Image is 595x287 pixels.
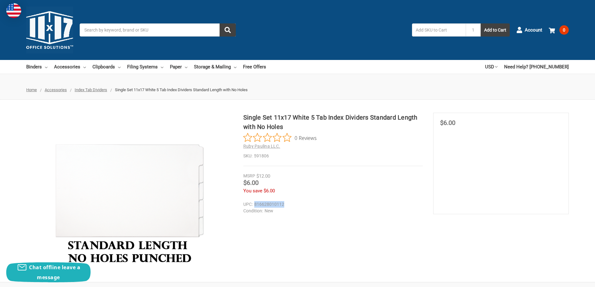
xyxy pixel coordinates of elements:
[559,25,569,35] span: 0
[115,87,248,92] span: Single Set 11x17 White 5 Tab Index Dividers Standard Length with No Holes
[80,23,236,37] input: Search by keyword, brand or SKU
[243,201,420,208] dd: 816628010112
[52,113,208,269] img: Single Set 11x17 White 5 Tab Index Dividers Standard Length with No Holes
[243,113,423,131] h1: Single Set 11x17 White 5 Tab Index Dividers Standard Length with No Holes
[54,60,86,74] a: Accessories
[92,60,121,74] a: Clipboards
[75,87,107,92] a: Index Tab Dividers
[243,144,280,149] a: Ruby Paulina LLC.
[170,60,187,74] a: Paper
[243,208,263,214] dt: Condition:
[243,153,252,159] dt: SKU:
[26,7,73,53] img: 11x17.com
[549,22,569,38] a: 0
[525,27,542,34] span: Account
[243,201,253,208] dt: UPC:
[45,87,67,92] a: Accessories
[440,119,455,126] span: $6.00
[256,173,270,179] span: $12.00
[26,60,47,74] a: Binders
[6,262,91,282] button: Chat offline leave a message
[243,173,255,179] div: MSRP
[243,60,266,74] a: Free Offers
[243,133,317,142] button: Rated 0 out of 5 stars from 0 reviews. Jump to reviews.
[243,179,259,186] span: $6.00
[264,188,275,194] span: $6.00
[243,208,420,214] dd: New
[243,188,262,194] span: You save
[243,153,423,159] dd: 591806
[6,3,21,18] img: duty and tax information for United States
[412,23,466,37] input: Add SKU to Cart
[127,60,163,74] a: Filing Systems
[29,264,80,281] span: Chat offline leave a message
[295,133,317,142] span: 0 Reviews
[481,23,510,37] button: Add to Cart
[194,60,236,74] a: Storage & Mailing
[504,60,569,74] a: Need Help? [PHONE_NUMBER]
[485,60,498,74] a: USD
[516,22,542,38] a: Account
[26,87,37,92] a: Home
